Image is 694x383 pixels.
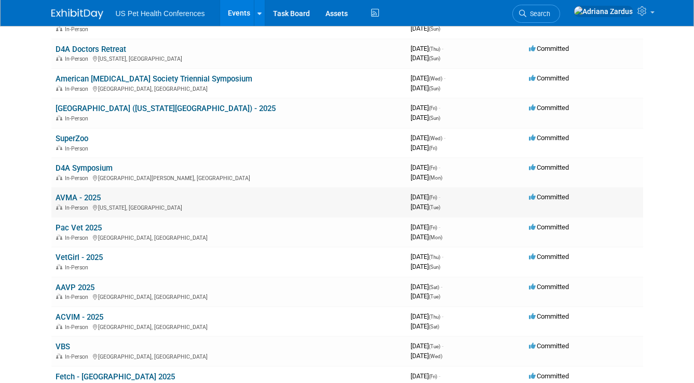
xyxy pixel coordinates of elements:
[411,322,439,330] span: [DATE]
[56,235,62,240] img: In-Person Event
[429,344,440,349] span: (Tue)
[411,352,442,360] span: [DATE]
[429,235,442,240] span: (Mon)
[65,353,91,360] span: In-Person
[529,134,569,142] span: Committed
[411,54,440,62] span: [DATE]
[441,283,442,291] span: -
[411,372,440,380] span: [DATE]
[529,253,569,261] span: Committed
[429,46,440,52] span: (Thu)
[439,163,440,171] span: -
[442,312,443,320] span: -
[439,372,440,380] span: -
[529,163,569,171] span: Committed
[56,74,252,84] a: American [MEDICAL_DATA] Society Triennial Symposium
[529,45,569,52] span: Committed
[439,193,440,201] span: -
[444,134,445,142] span: -
[529,283,569,291] span: Committed
[56,204,62,210] img: In-Person Event
[411,74,445,82] span: [DATE]
[65,175,91,182] span: In-Person
[56,342,70,351] a: VBS
[411,45,443,52] span: [DATE]
[529,372,569,380] span: Committed
[429,145,437,151] span: (Fri)
[429,204,440,210] span: (Tue)
[56,233,402,241] div: [GEOGRAPHIC_DATA], [GEOGRAPHIC_DATA]
[411,292,440,300] span: [DATE]
[429,76,442,81] span: (Wed)
[429,225,437,230] span: (Fri)
[439,104,440,112] span: -
[65,26,91,33] span: In-Person
[429,284,439,290] span: (Sat)
[529,193,569,201] span: Committed
[56,253,103,262] a: VetGirl - 2025
[411,114,440,121] span: [DATE]
[56,45,126,54] a: D4A Doctors Retreat
[429,165,437,171] span: (Fri)
[411,144,437,152] span: [DATE]
[429,56,440,61] span: (Sun)
[56,175,62,180] img: In-Person Event
[65,204,91,211] span: In-Person
[56,353,62,359] img: In-Person Event
[56,294,62,299] img: In-Person Event
[65,324,91,331] span: In-Person
[56,324,62,329] img: In-Person Event
[56,86,62,91] img: In-Person Event
[411,24,440,32] span: [DATE]
[65,115,91,122] span: In-Person
[411,193,440,201] span: [DATE]
[56,203,402,211] div: [US_STATE], [GEOGRAPHIC_DATA]
[529,104,569,112] span: Committed
[429,135,442,141] span: (Wed)
[429,175,442,181] span: (Mon)
[65,264,91,271] span: In-Person
[411,104,440,112] span: [DATE]
[411,84,440,92] span: [DATE]
[56,84,402,92] div: [GEOGRAPHIC_DATA], [GEOGRAPHIC_DATA]
[56,26,62,31] img: In-Person Event
[56,173,402,182] div: [GEOGRAPHIC_DATA][PERSON_NAME], [GEOGRAPHIC_DATA]
[56,163,113,173] a: D4A Symposium
[65,86,91,92] span: In-Person
[56,372,175,381] a: Fetch - [GEOGRAPHIC_DATA] 2025
[51,9,103,19] img: ExhibitDay
[526,10,550,18] span: Search
[429,195,437,200] span: (Fri)
[429,353,442,359] span: (Wed)
[411,263,440,270] span: [DATE]
[442,253,443,261] span: -
[444,74,445,82] span: -
[411,223,440,231] span: [DATE]
[56,193,101,202] a: AVMA - 2025
[411,342,443,350] span: [DATE]
[56,54,402,62] div: [US_STATE], [GEOGRAPHIC_DATA]
[56,223,102,232] a: Pac Vet 2025
[65,294,91,300] span: In-Person
[56,104,276,113] a: [GEOGRAPHIC_DATA] ([US_STATE][GEOGRAPHIC_DATA]) - 2025
[56,292,402,300] div: [GEOGRAPHIC_DATA], [GEOGRAPHIC_DATA]
[574,6,633,17] img: Adriana Zardus
[429,115,440,121] span: (Sun)
[56,322,402,331] div: [GEOGRAPHIC_DATA], [GEOGRAPHIC_DATA]
[411,233,442,241] span: [DATE]
[429,374,437,379] span: (Fri)
[65,235,91,241] span: In-Person
[411,163,440,171] span: [DATE]
[411,203,440,211] span: [DATE]
[56,145,62,151] img: In-Person Event
[56,352,402,360] div: [GEOGRAPHIC_DATA], [GEOGRAPHIC_DATA]
[429,294,440,299] span: (Tue)
[529,312,569,320] span: Committed
[529,342,569,350] span: Committed
[65,145,91,152] span: In-Person
[429,254,440,260] span: (Thu)
[411,173,442,181] span: [DATE]
[411,134,445,142] span: [DATE]
[429,26,440,32] span: (Sun)
[65,56,91,62] span: In-Person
